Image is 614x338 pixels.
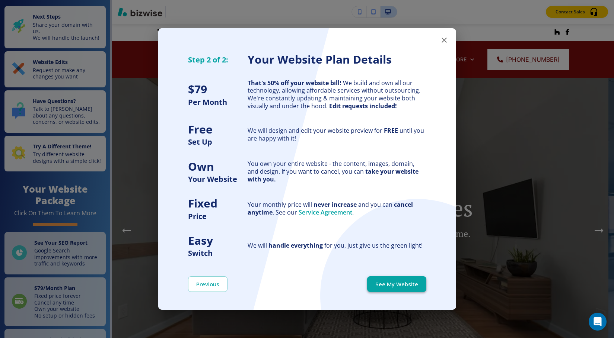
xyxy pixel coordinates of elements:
h5: Your Website [188,174,248,184]
strong: $ 79 [188,81,207,97]
a: Service Agreement [299,208,352,216]
div: We will design and edit your website preview for until you are happy with it! [248,127,426,142]
strong: Own [188,159,214,174]
h5: Price [188,211,248,221]
button: Previous [188,276,228,292]
h5: Per Month [188,97,248,107]
strong: That's 50% off your website bill! [248,79,341,87]
div: You own your entire website - the content, images, domain, and design. If you want to cancel, you... [248,160,426,183]
h5: Step 2 of 2: [188,55,248,65]
strong: Free [188,122,213,137]
h3: Your Website Plan Details [248,52,426,67]
div: We build and own all our technology, allowing affordable services without outsourcing. We're cons... [248,79,426,110]
h5: Switch [188,248,248,258]
div: We will for you, just give us the green light! [248,242,426,250]
strong: FREE [384,126,398,135]
button: See My Website [367,276,426,292]
div: Your monthly price will and you can . See our . [248,201,426,216]
strong: Fixed [188,196,217,211]
strong: handle everything [268,241,323,250]
div: Open Intercom Messenger [589,313,607,331]
h5: Set Up [188,137,248,147]
strong: Easy [188,233,213,248]
strong: cancel anytime [248,200,413,216]
strong: Edit requests included! [329,102,397,110]
strong: take your website with you. [248,167,419,183]
strong: never increase [314,200,357,209]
